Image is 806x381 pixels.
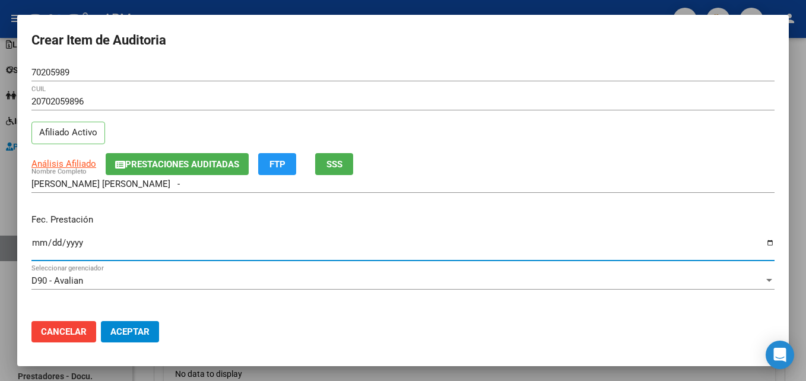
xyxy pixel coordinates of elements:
[31,321,96,342] button: Cancelar
[315,153,353,175] button: SSS
[31,310,775,323] p: Código Prestación (no obligatorio)
[125,159,239,170] span: Prestaciones Auditadas
[326,159,342,170] span: SSS
[106,153,249,175] button: Prestaciones Auditadas
[31,158,96,169] span: Análisis Afiliado
[101,321,159,342] button: Aceptar
[31,275,83,286] span: D90 - Avalian
[766,341,794,369] div: Open Intercom Messenger
[269,159,285,170] span: FTP
[31,213,775,227] p: Fec. Prestación
[31,122,105,145] p: Afiliado Activo
[31,29,775,52] h2: Crear Item de Auditoria
[41,326,87,337] span: Cancelar
[258,153,296,175] button: FTP
[110,326,150,337] span: Aceptar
